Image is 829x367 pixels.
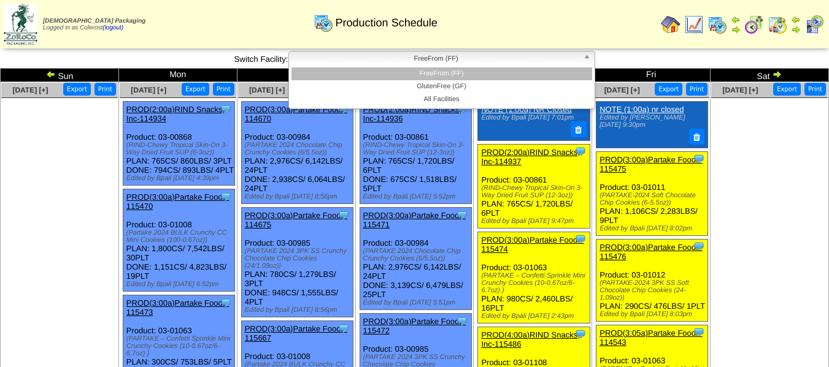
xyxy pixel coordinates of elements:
[123,189,234,292] div: Product: 03-01008 PLAN: 1,800CS / 7,542LBS / 30PLT DONE: 1,151CS / 4,823LBS / 19PLT
[363,248,471,262] div: (PARTAKE 2024 Chocolate Chip Crunchy Cookies (6/5.5oz))
[661,15,681,34] img: home.gif
[363,211,466,229] a: PROD(3:00a)Partake Foods-115471
[574,145,587,157] img: Tooltip
[360,102,471,204] div: Product: 03-00861 PLAN: 765CS / 1,720LBS / 6PLT DONE: 675CS / 1,518LBS / 5PLT
[791,25,801,34] img: arrowright.gif
[600,105,684,114] a: NOTE (1:00a) nr closed
[574,233,587,245] img: Tooltip
[481,114,585,121] div: Edited by Bpali [DATE] 7:01pm
[481,235,584,254] a: PROD(3:00a)Partake Foods-115474
[213,83,234,96] button: Print
[481,105,571,114] a: NOTE (1:00a) NR Closed
[791,15,801,25] img: arrowleft.gif
[126,281,234,288] div: Edited by Bpali [DATE] 6:52pm
[126,192,229,211] a: PROD(3:00a)Partake Foods-115470
[126,229,234,244] div: (Partake 2024 BULK Crunchy CC Mini Cookies (100-0.67oz))
[43,18,145,31] span: Logged in as Colerost
[336,17,438,29] span: Production Schedule
[600,155,703,173] a: PROD(3:00a)Partake Foods-115475
[291,80,592,93] li: GlutenFree (GF)
[481,148,579,166] a: PROD(2:00a)RIND Snacks, Inc-114937
[1,69,119,82] td: Sun
[481,184,589,199] div: (RIND-Chewy Tropical Skin-On 3-Way Dried Fruit SUP (12-3oz))
[600,311,708,318] div: Edited by Bpali [DATE] 8:03pm
[363,299,471,306] div: Edited by Bpali [DATE] 5:51pm
[571,121,587,137] button: Delete Note
[600,192,708,206] div: (PARTAKE-2024 Soft Chocolate Chip Cookies (6-5.5oz))
[574,328,587,340] img: Tooltip
[708,15,727,34] img: calendarprod.gif
[731,15,741,25] img: arrowleft.gif
[220,191,232,203] img: Tooltip
[220,297,232,309] img: Tooltip
[4,4,37,45] img: zoroco-logo-small.webp
[245,248,353,270] div: (PARTAKE 2024 3PK SS Crunchy Chocolate Chip Cookies (24/1.09oz))
[363,193,471,200] div: Edited by Bpali [DATE] 5:52pm
[768,15,787,34] img: calendarinout.gif
[689,129,705,145] button: Delete Note
[600,243,703,261] a: PROD(3:00a)Partake Foods-115476
[249,86,285,94] a: [DATE] [+]
[596,239,708,321] div: Product: 03-01012 PLAN: 290CS / 476LBS / 1PLT
[731,25,741,34] img: arrowright.gif
[337,209,350,221] img: Tooltip
[126,298,229,317] a: PROD(3:00a)Partake Foods-115473
[94,83,116,96] button: Print
[241,208,353,317] div: Product: 03-00985 PLAN: 780CS / 1,279LBS / 3PLT DONE: 948CS / 1,555LBS / 4PLT
[744,15,764,34] img: calendarblend.gif
[456,315,468,327] img: Tooltip
[126,105,225,123] a: PROD(2:00a)RIND Snacks, Inc-114934
[182,83,209,96] button: Export
[600,279,708,301] div: (PARTAKE-2024 3PK SS Soft Chocolate Chip Cookies (24-1.09oz))
[686,83,708,96] button: Print
[123,102,234,186] div: Product: 03-00868 PLAN: 765CS / 860LBS / 3PLT DONE: 794CS / 893LBS / 4PLT
[102,25,123,31] a: (logout)
[655,83,682,96] button: Export
[693,326,705,338] img: Tooltip
[596,151,708,235] div: Product: 03-01011 PLAN: 1,106CS / 2,283LBS / 9PLT
[43,18,145,25] span: [DEMOGRAPHIC_DATA] Packaging
[481,312,589,320] div: Edited by Bpali [DATE] 2:43pm
[126,175,234,182] div: Edited by Bpali [DATE] 4:39pm
[237,69,355,82] td: Tue
[291,67,592,80] li: FreeFrom (FF)
[363,317,466,335] a: PROD(3:00a)Partake Foods-115472
[294,51,579,66] span: FreeFrom (FF)
[118,69,237,82] td: Mon
[684,15,704,34] img: line_graph.gif
[600,225,708,232] div: Edited by Bpali [DATE] 8:02pm
[291,93,592,106] li: All Facilities
[363,105,461,123] a: PROD(2:00a)RIND Snacks, Inc-114936
[245,193,353,200] div: Edited by Bpali [DATE] 8:56pm
[456,209,468,221] img: Tooltip
[360,208,471,310] div: Product: 03-00984 PLAN: 2,976CS / 6,142LBS / 24PLT DONE: 3,139CS / 6,479LBS / 25PLT
[245,142,353,156] div: (PARTAKE 2024 Chocolate Chip Crunchy Cookies (6/5.5oz))
[592,69,711,82] td: Fri
[220,103,232,115] img: Tooltip
[478,144,590,228] div: Product: 03-00861 PLAN: 765CS / 1,720LBS / 6PLT
[604,86,640,94] a: [DATE] [+]
[131,86,166,94] a: [DATE] [+]
[481,272,589,294] div: (PARTAKE – Confetti Sprinkle Mini Crunchy Cookies (10-0.67oz/6-6.7oz) )
[773,83,801,96] button: Export
[363,142,471,156] div: (RIND-Chewy Tropical Skin-On 3-Way Dried Fruit SUP (12-3oz))
[126,142,234,156] div: (RIND-Chewy Tropical Skin-On 3-Way Dried Fruit SUP (6-3oz))
[126,335,234,357] div: (PARTAKE – Confetti Sprinkle Mini Crunchy Cookies (10-0.67oz/6-6.7oz) )
[711,69,829,82] td: Sat
[245,306,353,314] div: Edited by Bpali [DATE] 8:56pm
[241,102,353,204] div: Product: 03-00984 PLAN: 2,976CS / 6,142LBS / 24PLT DONE: 2,938CS / 6,064LBS / 24PLT
[600,114,703,129] div: Edited by [PERSON_NAME] [DATE] 9:30pm
[481,218,589,225] div: Edited by Bpali [DATE] 9:47pm
[245,324,348,342] a: PROD(3:00a)Partake Foods-115667
[693,153,705,165] img: Tooltip
[12,86,48,94] a: [DATE] [+]
[245,211,348,229] a: PROD(3:00a)Partake Foods-114675
[804,83,826,96] button: Print
[600,328,703,347] a: PROD(3:05a)Partake Foods-114543
[722,86,758,94] a: [DATE] [+]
